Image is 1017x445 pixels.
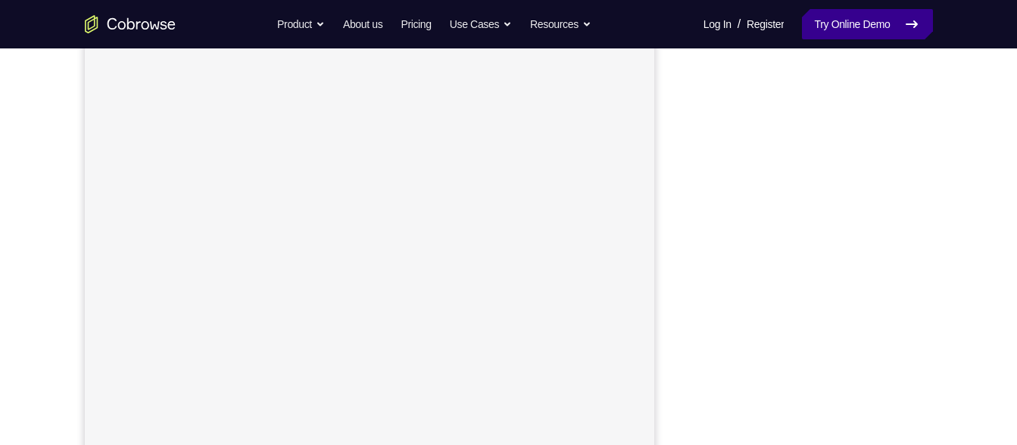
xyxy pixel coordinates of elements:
[343,9,382,39] a: About us
[530,9,591,39] button: Resources
[277,9,325,39] button: Product
[747,9,784,39] a: Register
[85,15,176,33] a: Go to the home page
[738,15,741,33] span: /
[401,9,431,39] a: Pricing
[703,9,732,39] a: Log In
[802,9,932,39] a: Try Online Demo
[450,9,512,39] button: Use Cases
